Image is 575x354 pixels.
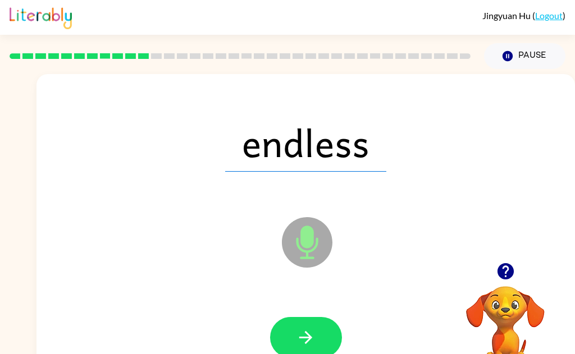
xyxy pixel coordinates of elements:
span: endless [225,113,386,172]
span: Jingyuan Hu [482,10,532,21]
button: Pause [484,43,565,69]
a: Logout [535,10,563,21]
img: Literably [10,4,72,29]
div: ( ) [482,10,565,21]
